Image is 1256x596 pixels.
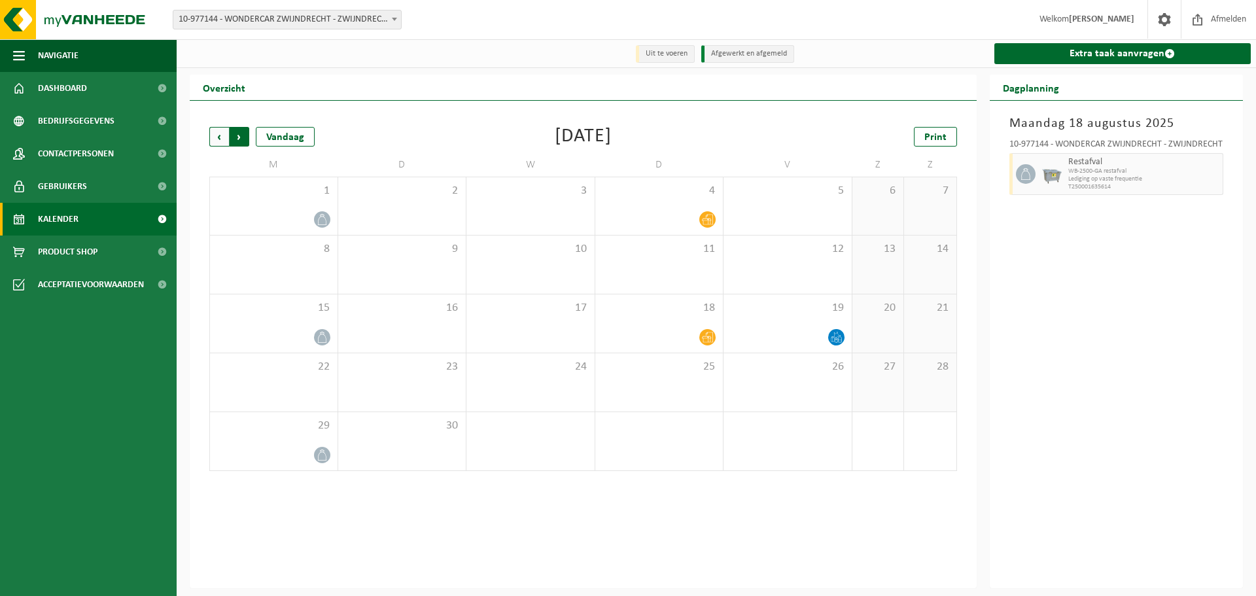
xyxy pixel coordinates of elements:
span: 20 [859,301,898,315]
span: Product Shop [38,236,97,268]
img: WB-2500-GAL-GY-01 [1042,164,1062,184]
td: V [724,153,852,177]
span: Contactpersonen [38,137,114,170]
span: 10-977144 - WONDERCAR ZWIJNDRECHT - ZWIJNDRECHT [173,10,401,29]
span: Navigatie [38,39,78,72]
span: 26 [730,360,845,374]
a: Extra taak aanvragen [994,43,1251,64]
td: D [595,153,724,177]
span: Kalender [38,203,78,236]
div: [DATE] [555,127,612,147]
span: Volgende [230,127,249,147]
div: 10-977144 - WONDERCAR ZWIJNDRECHT - ZWIJNDRECHT [1009,140,1224,153]
span: 4 [602,184,717,198]
span: 11 [602,242,717,256]
span: 2 [345,184,460,198]
span: 3 [473,184,588,198]
strong: [PERSON_NAME] [1069,14,1134,24]
a: Print [914,127,957,147]
h3: Maandag 18 augustus 2025 [1009,114,1224,133]
span: 21 [911,301,949,315]
span: 29 [217,419,331,433]
span: Lediging op vaste frequentie [1068,175,1220,183]
span: 22 [217,360,331,374]
span: Gebruikers [38,170,87,203]
span: 12 [730,242,845,256]
span: 28 [911,360,949,374]
td: M [209,153,338,177]
span: 30 [345,419,460,433]
span: 10-977144 - WONDERCAR ZWIJNDRECHT - ZWIJNDRECHT [173,10,402,29]
span: 18 [602,301,717,315]
td: Z [904,153,956,177]
span: Dashboard [38,72,87,105]
span: 27 [859,360,898,374]
span: WB-2500-GA restafval [1068,167,1220,175]
td: D [338,153,467,177]
span: T250001635614 [1068,183,1220,191]
span: 5 [730,184,845,198]
span: 16 [345,301,460,315]
h2: Dagplanning [990,75,1072,100]
span: 23 [345,360,460,374]
span: 8 [217,242,331,256]
span: Restafval [1068,157,1220,167]
td: Z [852,153,905,177]
span: 1 [217,184,331,198]
span: 6 [859,184,898,198]
span: 17 [473,301,588,315]
td: W [466,153,595,177]
span: 15 [217,301,331,315]
span: 19 [730,301,845,315]
span: 24 [473,360,588,374]
li: Afgewerkt en afgemeld [701,45,794,63]
span: 9 [345,242,460,256]
span: 14 [911,242,949,256]
li: Uit te voeren [636,45,695,63]
span: 7 [911,184,949,198]
span: 13 [859,242,898,256]
span: Vorige [209,127,229,147]
span: Bedrijfsgegevens [38,105,114,137]
h2: Overzicht [190,75,258,100]
div: Vandaag [256,127,315,147]
span: Acceptatievoorwaarden [38,268,144,301]
span: Print [924,132,947,143]
span: 10 [473,242,588,256]
span: 25 [602,360,717,374]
